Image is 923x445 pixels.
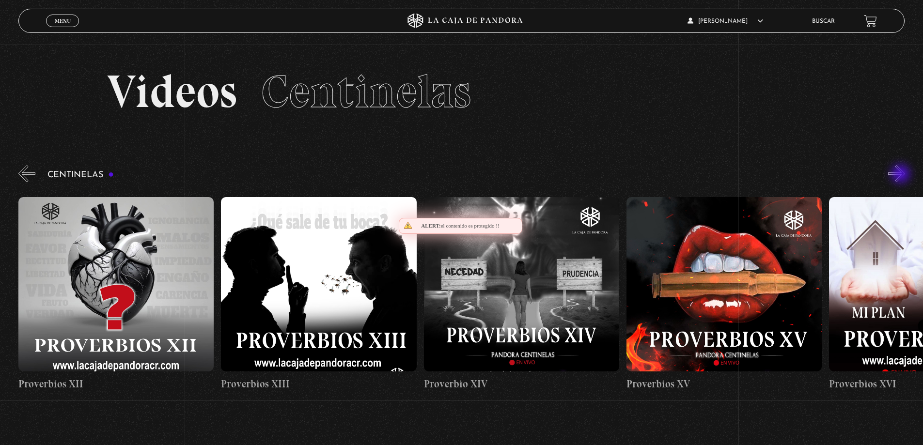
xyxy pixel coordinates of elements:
[626,376,822,392] h4: Proverbios XV
[424,189,619,399] a: Proverbio XIV
[424,376,619,392] h4: Proverbio XIV
[261,64,471,119] span: Centinelas
[18,376,214,392] h4: Proverbios XII
[221,376,416,392] h4: Proverbios XIII
[812,18,835,24] a: Buscar
[421,223,440,229] span: Alert:
[688,18,763,24] span: [PERSON_NAME]
[626,189,822,399] a: Proverbios XV
[55,18,71,24] span: Menu
[107,69,816,115] h2: Videos
[47,170,114,180] h3: Centinelas
[51,26,74,33] span: Cerrar
[864,15,877,28] a: View your shopping cart
[888,165,905,182] button: Next
[18,165,35,182] button: Previous
[221,189,416,399] a: Proverbios XIII
[399,218,522,234] div: el contenido es protegido !!
[18,189,214,399] a: Proverbios XII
